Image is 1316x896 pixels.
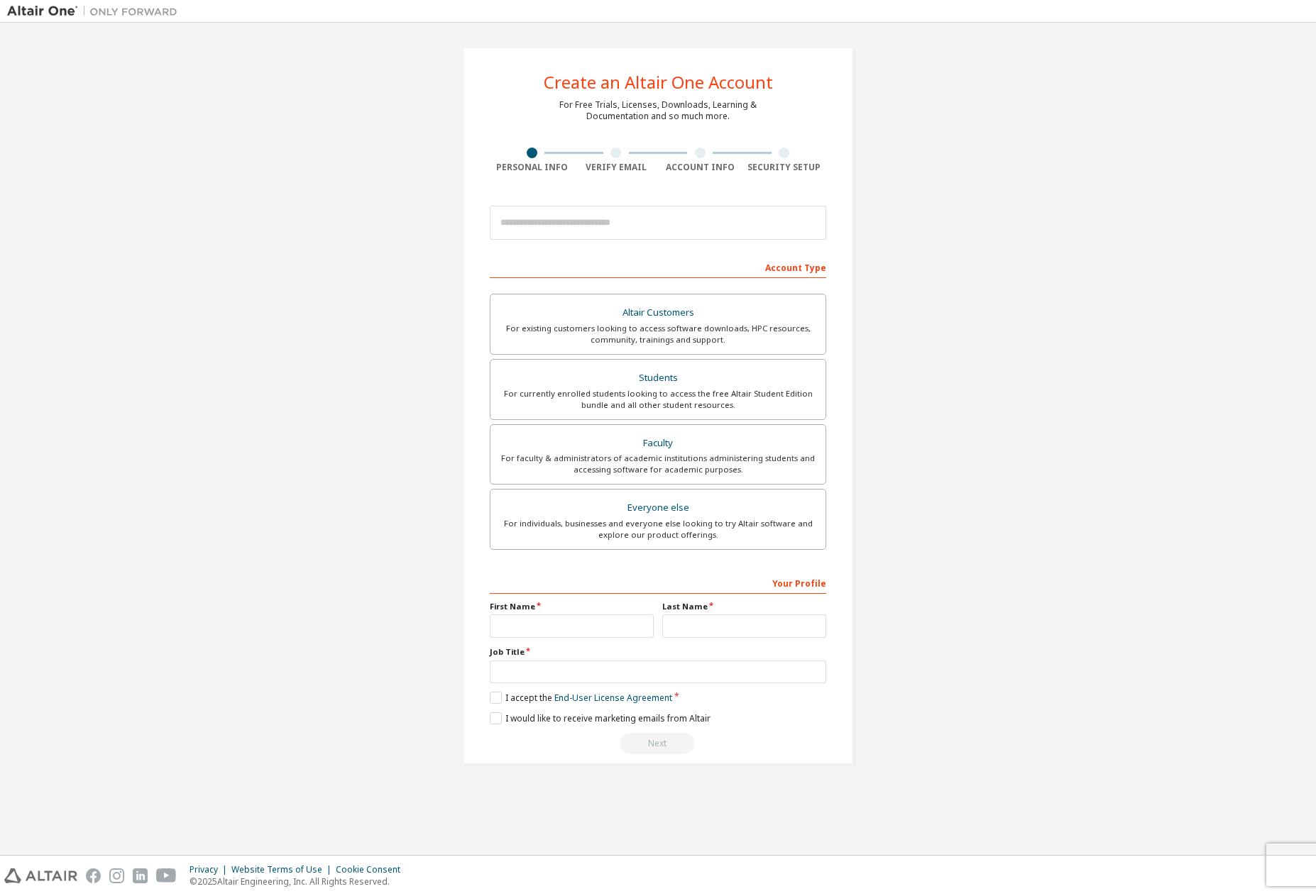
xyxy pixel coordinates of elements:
[109,868,124,883] img: instagram.svg
[574,162,659,173] div: Verify Email
[7,4,185,18] img: Altair One
[490,601,654,612] label: First Name
[499,388,817,411] div: For currently enrolled students looking to access the free Altair Student Edition bundle and all ...
[231,864,336,875] div: Website Terms of Use
[559,99,757,122] div: For Free Trials, Licenses, Downloads, Learning & Documentation and so much more.
[190,875,409,887] p: © 2025 Altair Engineering, Inc. All Rights Reserved.
[544,74,773,91] div: Create an Altair One Account
[133,868,148,883] img: linkedin.svg
[336,864,409,875] div: Cookie Consent
[490,646,826,658] label: Job Title
[86,868,101,883] img: facebook.svg
[499,433,817,453] div: Faculty
[490,255,826,278] div: Account Type
[499,453,817,475] div: For faculty & administrators of academic institutions administering students and accessing softwa...
[4,868,77,883] img: altair_logo.svg
[156,868,177,883] img: youtube.svg
[742,162,827,173] div: Security Setup
[190,864,231,875] div: Privacy
[490,571,826,594] div: Your Profile
[499,323,817,345] div: For existing customers looking to access software downloads, HPC resources, community, trainings ...
[490,712,711,724] label: I would like to receive marketing emails from Altair
[499,303,817,323] div: Altair Customers
[490,733,826,754] div: Read and acccept EULA to continue
[490,692,672,704] label: I accept the
[499,368,817,388] div: Students
[658,162,742,173] div: Account Info
[490,162,574,173] div: Personal Info
[662,601,826,612] label: Last Name
[499,518,817,541] div: For individuals, businesses and everyone else looking to try Altair software and explore our prod...
[554,692,672,704] a: End-User License Agreement
[499,498,817,518] div: Everyone else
